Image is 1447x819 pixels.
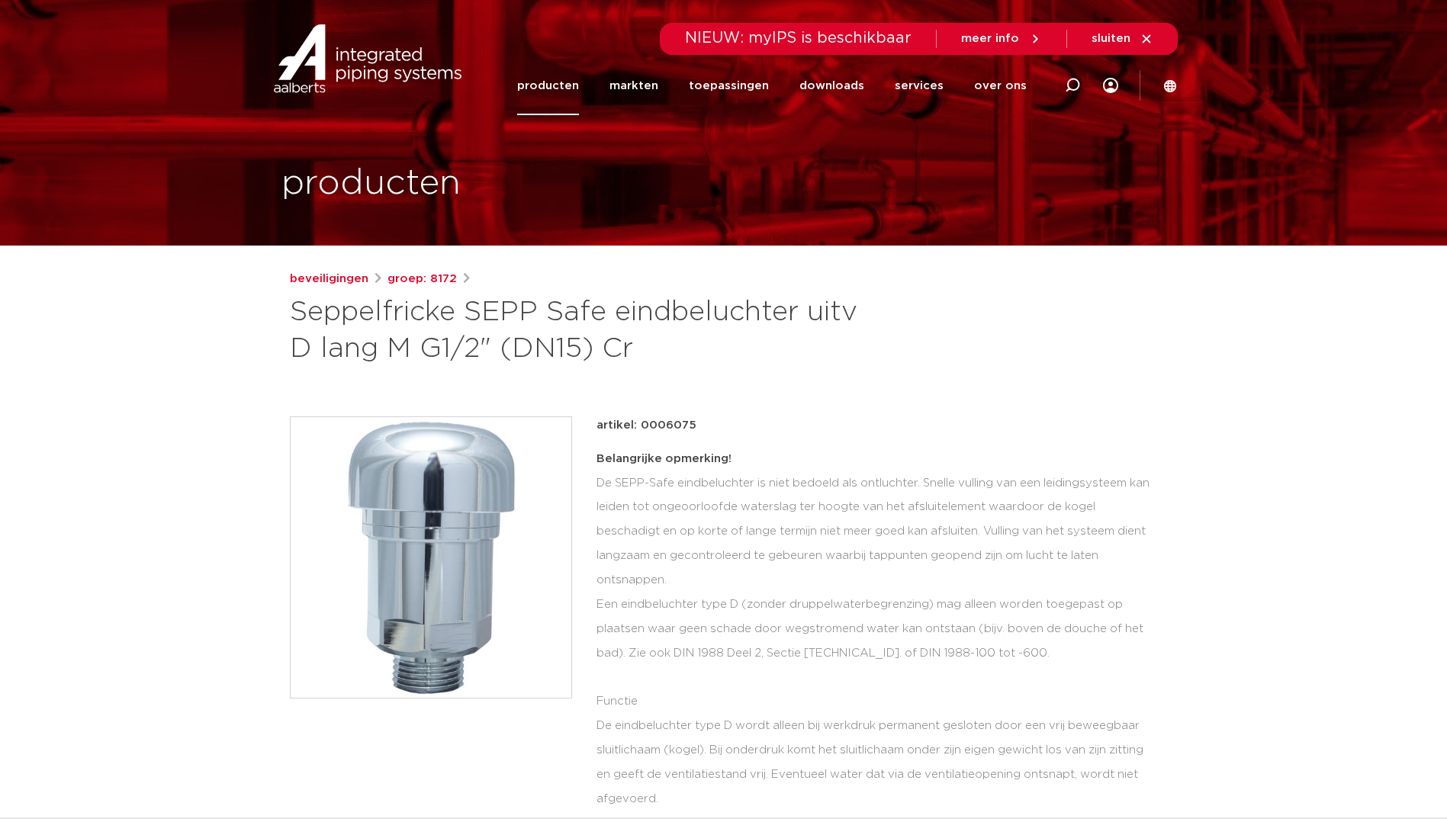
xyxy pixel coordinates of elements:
[961,32,1042,46] a: meer info
[291,417,571,698] img: Product Image for Seppelfricke SEPP Safe eindbeluchter uitv D lang M G1/2" (DN15) Cr
[689,56,769,115] a: toepassingen
[290,270,368,288] a: beveiligingen
[961,33,1019,44] span: meer info
[799,56,864,115] a: downloads
[895,56,944,115] a: services
[609,56,658,115] a: markten
[596,453,732,464] strong: Belangrijke opmerking!
[517,56,579,115] a: producten
[517,56,1027,115] nav: Menu
[1103,69,1118,102] div: my IPS
[387,270,457,288] a: groep: 8172
[685,31,912,46] span: NIEUW: myIPS is beschikbaar
[290,294,863,368] h1: Seppelfricke SEPP Safe eindbeluchter uitv D lang M G1/2" (DN15) Cr
[974,56,1027,115] a: over ons
[1092,33,1130,44] span: sluiten
[281,159,461,208] h1: producten
[1092,32,1153,46] a: sluiten
[596,416,696,435] p: artikel: 0006075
